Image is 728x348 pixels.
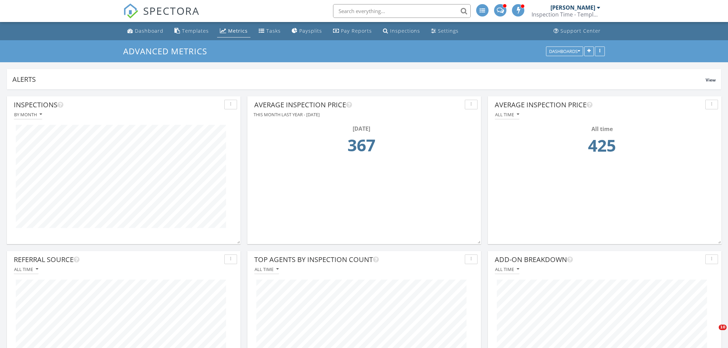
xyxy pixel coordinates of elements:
[438,28,459,34] div: Settings
[719,325,727,330] span: 10
[14,112,42,117] div: By month
[706,77,716,83] span: View
[135,28,163,34] div: Dashboard
[532,11,600,18] div: Inspection Time - Temple/Waco
[560,28,601,34] div: Support Center
[705,325,721,341] iframe: Intercom live chat
[14,110,42,119] button: By month
[330,25,375,37] a: Pay Reports
[254,254,462,265] div: Top Agents by Inspection Count
[495,100,703,110] div: Average Inspection Price
[14,265,39,274] button: All time
[254,265,279,274] button: All time
[254,100,462,110] div: Average Inspection Price
[12,75,706,84] div: Alerts
[14,267,38,272] div: All time
[182,28,209,34] div: Templates
[495,267,519,272] div: All time
[228,28,248,34] div: Metrics
[14,100,222,110] div: Inspections
[497,133,707,162] td: 424.53
[143,3,200,18] span: SPECTORA
[495,112,519,117] div: All time
[299,28,322,34] div: Paysplits
[550,4,595,11] div: [PERSON_NAME]
[495,265,520,274] button: All time
[217,25,250,37] a: Metrics
[256,124,467,133] div: [DATE]
[380,25,423,37] a: Inspections
[123,3,138,19] img: The Best Home Inspection Software - Spectora
[266,28,281,34] div: Tasks
[14,254,222,265] div: Referral Source
[428,25,461,37] a: Settings
[123,9,200,24] a: SPECTORA
[497,125,707,133] div: All time
[256,133,467,162] td: 366.81
[289,25,325,37] a: Paysplits
[255,267,279,272] div: All time
[172,25,212,37] a: Templates
[125,25,166,37] a: Dashboard
[390,28,420,34] div: Inspections
[549,49,580,54] div: Dashboards
[341,28,372,34] div: Pay Reports
[495,110,520,119] button: All time
[546,46,583,56] button: Dashboards
[551,25,603,37] a: Support Center
[333,4,471,18] input: Search everything...
[123,45,213,57] a: ADVANCED METRICS
[495,254,703,265] div: Add-On Breakdown
[256,25,283,37] a: Tasks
